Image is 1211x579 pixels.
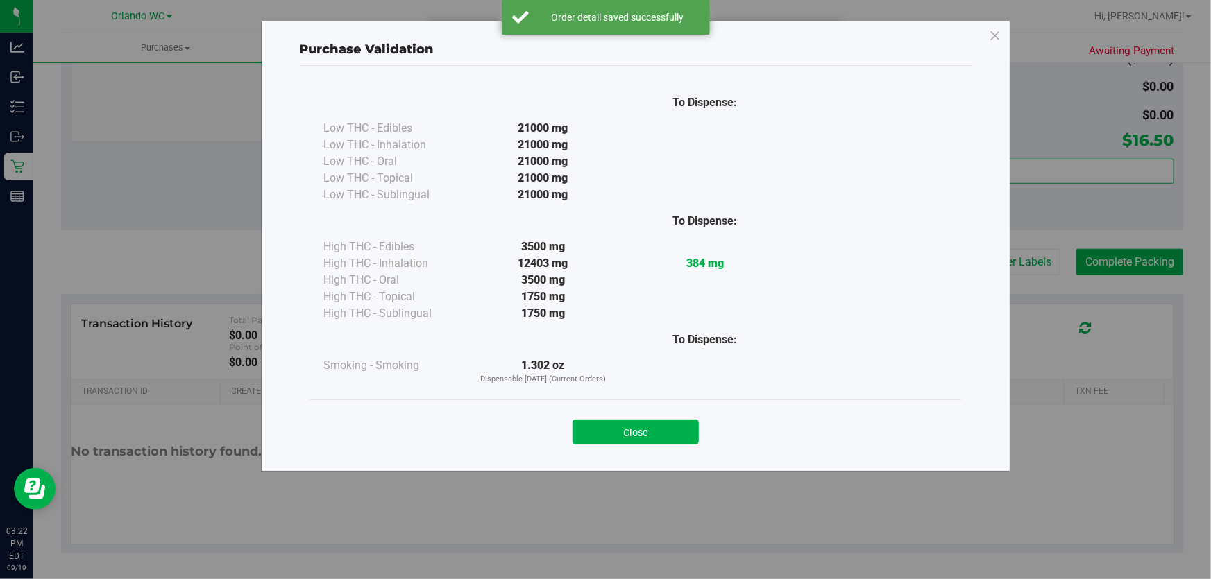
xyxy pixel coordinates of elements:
[462,288,624,305] div: 1750 mg
[323,170,462,187] div: Low THC - Topical
[462,153,624,170] div: 21000 mg
[462,272,624,288] div: 3500 mg
[323,255,462,272] div: High THC - Inhalation
[323,272,462,288] div: High THC - Oral
[462,374,624,386] p: Dispensable [DATE] (Current Orders)
[462,187,624,203] div: 21000 mg
[323,137,462,153] div: Low THC - Inhalation
[462,120,624,137] div: 21000 mg
[323,357,462,374] div: Smoking - Smoking
[462,305,624,322] div: 1750 mg
[536,10,700,24] div: Order detail saved successfully
[462,255,624,272] div: 12403 mg
[299,42,434,57] span: Purchase Validation
[462,170,624,187] div: 21000 mg
[462,137,624,153] div: 21000 mg
[462,239,624,255] div: 3500 mg
[624,331,786,348] div: To Dispense:
[323,120,462,137] div: Low THC - Edibles
[624,94,786,111] div: To Dispense:
[573,420,699,444] button: Close
[686,257,724,270] strong: 384 mg
[323,305,462,322] div: High THC - Sublingual
[14,468,56,510] iframe: Resource center
[323,153,462,170] div: Low THC - Oral
[624,213,786,230] div: To Dispense:
[323,187,462,203] div: Low THC - Sublingual
[323,288,462,305] div: High THC - Topical
[323,239,462,255] div: High THC - Edibles
[462,357,624,386] div: 1.302 oz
